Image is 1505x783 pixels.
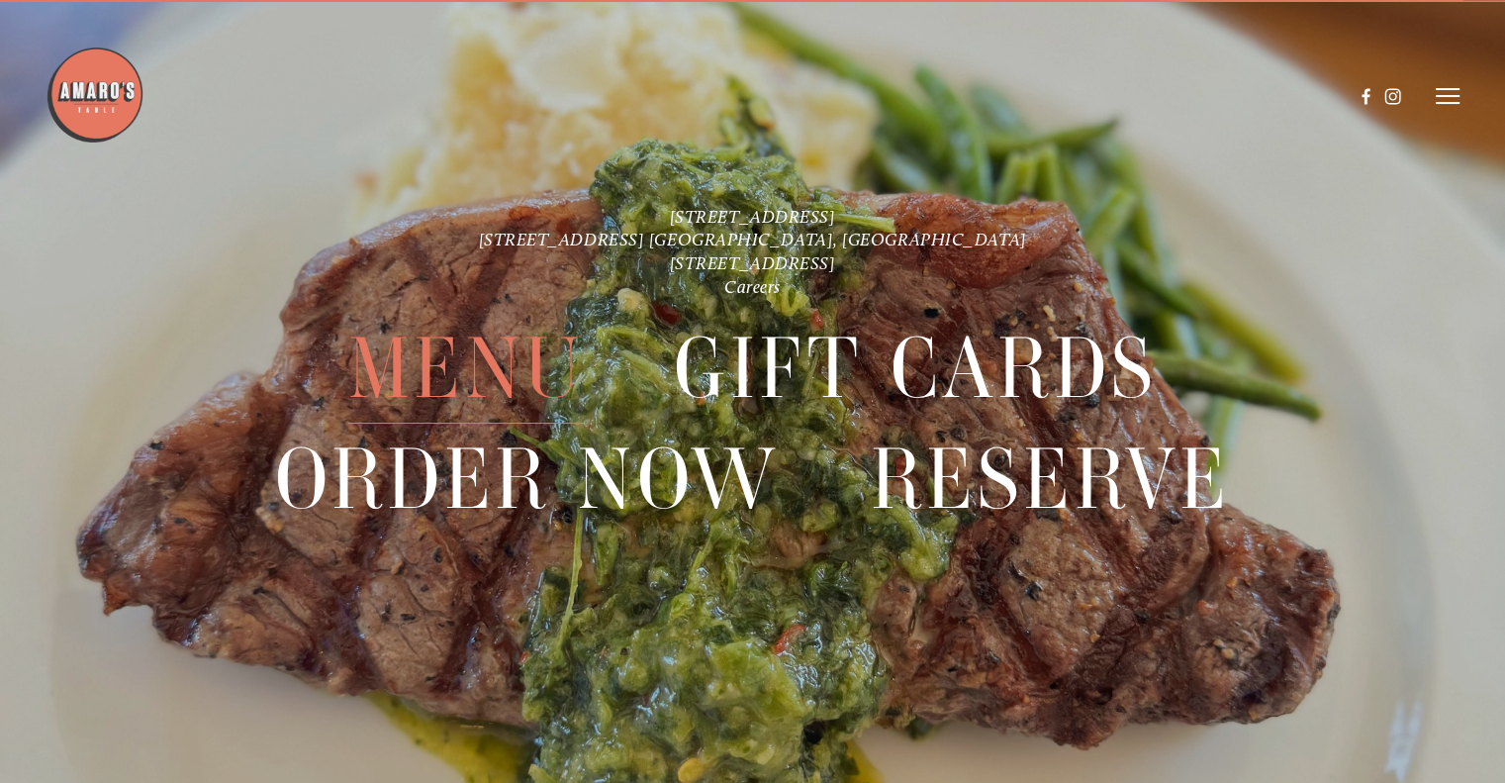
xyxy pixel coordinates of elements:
a: Menu [348,314,584,423]
a: [STREET_ADDRESS] [GEOGRAPHIC_DATA], [GEOGRAPHIC_DATA] [479,229,1027,250]
a: Careers [724,276,781,298]
a: Reserve [870,425,1230,534]
span: Order Now [275,425,781,535]
span: Gift Cards [674,314,1157,424]
img: Amaro's Table [46,46,144,145]
a: Order Now [275,425,781,534]
span: Reserve [870,425,1230,535]
a: [STREET_ADDRESS] [670,205,836,227]
a: [STREET_ADDRESS] [670,252,836,274]
a: Gift Cards [674,314,1157,423]
span: Menu [348,314,584,424]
